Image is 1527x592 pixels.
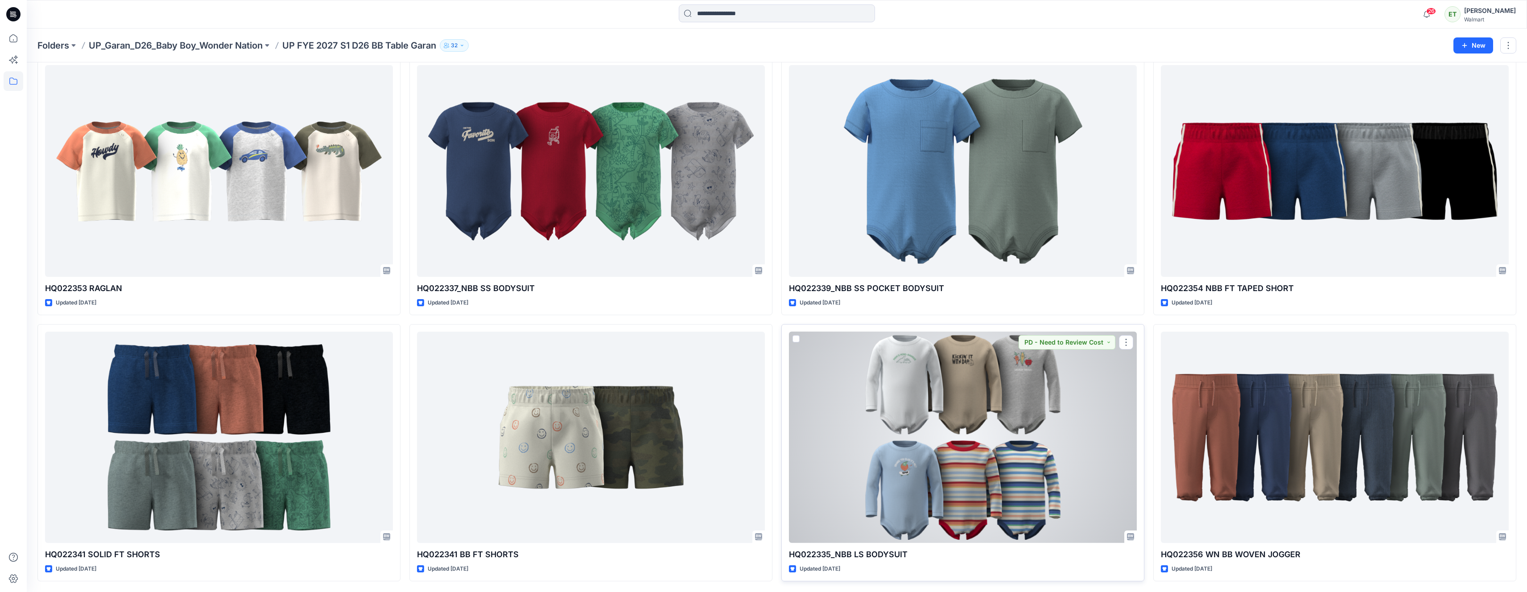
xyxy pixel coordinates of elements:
a: HQ022335_NBB LS BODYSUIT [789,332,1137,543]
a: Folders [37,39,69,52]
p: HQ022339_NBB SS POCKET BODYSUIT [789,282,1137,295]
p: Updated [DATE] [800,564,840,574]
a: HQ022354 NBB FT TAPED SHORT [1161,65,1509,277]
a: HQ022341 SOLID FT SHORTS [45,332,393,543]
a: HQ022356 WN BB WOVEN JOGGER [1161,332,1509,543]
p: Updated [DATE] [56,564,96,574]
p: Updated [DATE] [428,564,468,574]
p: HQ022354 NBB FT TAPED SHORT [1161,282,1509,295]
p: HQ022353 RAGLAN [45,282,393,295]
p: HQ022335_NBB LS BODYSUIT [789,548,1137,561]
a: HQ022353 RAGLAN [45,65,393,277]
p: UP FYE 2027 S1 D26 BB Table Garan [282,39,436,52]
p: 32 [451,41,458,50]
p: Updated [DATE] [1172,564,1212,574]
a: HQ022337_NBB SS BODYSUIT [417,65,765,277]
p: HQ022341 SOLID FT SHORTS [45,548,393,561]
div: ET [1444,6,1461,22]
a: UP_Garan_D26_Baby Boy_Wonder Nation [89,39,263,52]
a: HQ022341 BB FT SHORTS [417,332,765,543]
p: Updated [DATE] [800,298,840,308]
button: New [1453,37,1493,53]
a: HQ022339_NBB SS POCKET BODYSUIT [789,65,1137,277]
p: Updated [DATE] [1172,298,1212,308]
p: HQ022341 BB FT SHORTS [417,548,765,561]
div: [PERSON_NAME] [1464,5,1516,16]
p: HQ022356 WN BB WOVEN JOGGER [1161,548,1509,561]
span: 26 [1426,8,1436,15]
p: Updated [DATE] [428,298,468,308]
p: Updated [DATE] [56,298,96,308]
button: 32 [440,39,469,52]
div: Walmart [1464,16,1516,23]
p: HQ022337_NBB SS BODYSUIT [417,282,765,295]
